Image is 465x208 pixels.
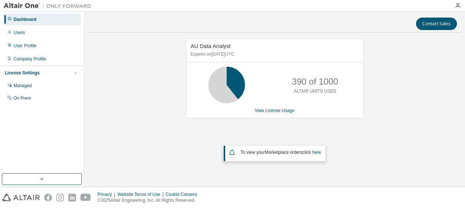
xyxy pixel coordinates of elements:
div: On Prem [14,95,31,101]
div: Privacy [98,192,117,197]
img: altair_logo.svg [2,194,40,201]
p: ALTAIR UNITS USED [294,88,336,94]
a: View License Usage [255,108,295,113]
div: Users [14,30,25,36]
div: Dashboard [14,16,37,22]
div: Company Profile [14,56,46,62]
img: instagram.svg [56,194,64,201]
p: © 2025 Altair Engineering, Inc. All Rights Reserved. [98,197,201,204]
img: linkedin.svg [68,194,76,201]
div: Managed [14,83,32,89]
em: Marketplace orders [265,150,303,155]
img: Altair One [4,2,95,10]
div: User Profile [14,43,37,49]
div: Cookie Consent [166,192,201,197]
img: youtube.svg [80,194,91,201]
div: Website Terms of Use [117,192,166,197]
span: To view your click [241,150,321,155]
button: Contact Sales [416,18,457,30]
p: Expires on [DATE] UTC [191,51,357,57]
a: here [312,150,321,155]
img: facebook.svg [44,194,52,201]
span: AU Data Analyst [191,43,231,49]
p: 390 of 1000 [292,75,338,88]
div: License Settings [5,70,39,76]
